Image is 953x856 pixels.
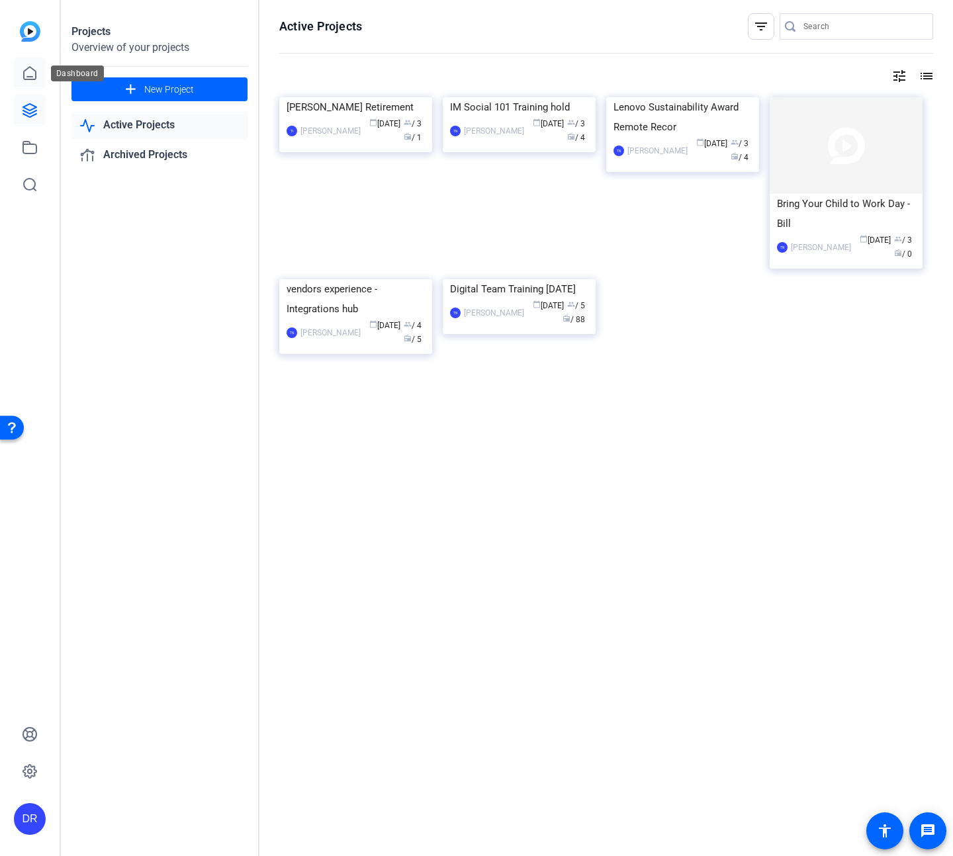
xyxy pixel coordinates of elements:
[563,315,585,324] span: / 88
[404,321,422,330] span: / 4
[450,126,461,136] div: TN
[71,142,248,169] a: Archived Projects
[533,119,564,128] span: [DATE]
[791,241,851,254] div: [PERSON_NAME]
[71,40,248,56] div: Overview of your projects
[731,153,749,162] span: / 4
[71,77,248,101] button: New Project
[777,194,915,234] div: Bring Your Child to Work Day -Bill
[753,19,769,34] mat-icon: filter_list
[404,118,412,126] span: group
[450,308,461,318] div: TN
[404,119,422,128] span: / 3
[287,97,425,117] div: [PERSON_NAME] Retirement
[613,97,752,137] div: Lenovo Sustainability Award Remote Recor
[71,112,248,139] a: Active Projects
[567,133,585,142] span: / 4
[404,334,412,342] span: radio
[369,118,377,126] span: calendar_today
[894,235,912,245] span: / 3
[894,249,902,257] span: radio
[567,301,585,310] span: / 5
[613,146,624,156] div: TN
[404,133,422,142] span: / 1
[567,132,575,140] span: radio
[369,320,377,328] span: calendar_today
[464,306,524,320] div: [PERSON_NAME]
[533,118,541,126] span: calendar_today
[369,321,400,330] span: [DATE]
[287,126,297,136] div: TI
[567,300,575,308] span: group
[877,823,893,839] mat-icon: accessibility
[860,235,868,243] span: calendar_today
[627,144,688,157] div: [PERSON_NAME]
[287,279,425,319] div: vendors experience - Integrations hub
[122,81,139,98] mat-icon: add
[860,235,891,245] span: [DATE]
[450,97,588,117] div: IM Social 101 Training hold
[731,139,749,148] span: / 3
[300,326,361,339] div: [PERSON_NAME]
[731,152,739,160] span: radio
[14,803,46,835] div: DR
[279,19,362,34] h1: Active Projects
[563,314,570,322] span: radio
[731,138,739,146] span: group
[894,235,902,243] span: group
[891,68,907,84] mat-icon: tune
[300,124,361,138] div: [PERSON_NAME]
[404,132,412,140] span: radio
[404,320,412,328] span: group
[144,83,194,97] span: New Project
[464,124,524,138] div: [PERSON_NAME]
[917,68,933,84] mat-icon: list
[567,119,585,128] span: / 3
[369,119,400,128] span: [DATE]
[287,327,297,338] div: TN
[920,823,936,839] mat-icon: message
[450,279,588,299] div: Digital Team Training [DATE]
[803,19,923,34] input: Search
[567,118,575,126] span: group
[404,335,422,344] span: / 5
[533,300,541,308] span: calendar_today
[894,249,912,259] span: / 0
[777,242,788,253] div: TN
[51,65,104,81] div: Dashboard
[20,21,40,42] img: blue-gradient.svg
[696,139,727,148] span: [DATE]
[533,301,564,310] span: [DATE]
[696,138,704,146] span: calendar_today
[71,24,248,40] div: Projects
